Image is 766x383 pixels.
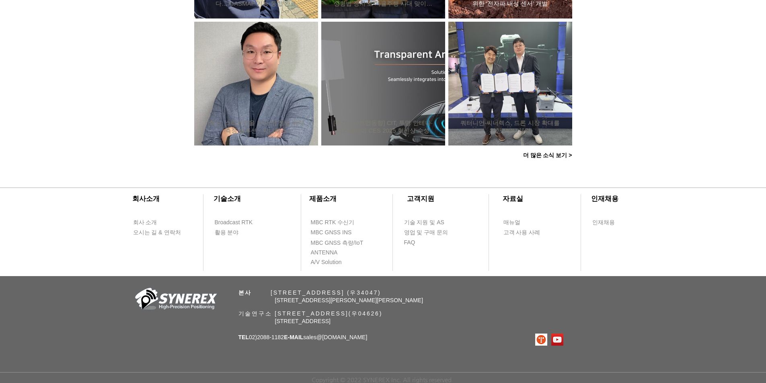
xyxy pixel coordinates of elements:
iframe: Wix Chat [674,348,766,383]
span: TEL [238,334,249,340]
span: 인재채용 [592,219,615,227]
span: 기술 지원 및 AS [404,219,444,227]
span: ​인재채용 [591,195,618,203]
img: 티스토리로고 [535,334,547,346]
span: 오시는 길 & 연락처 [133,229,181,237]
span: MBC RTK 수신기 [311,219,355,227]
span: Broadcast RTK [215,219,253,227]
span: ​자료실 [503,195,523,203]
span: E-MAIL [284,334,303,340]
a: 오시는 길 & 연락처 [133,227,187,238]
a: [혁신, 스타트업을 만나다] 정밀 위치측정 솔루션 - 씨너렉스 [206,119,306,135]
img: 유튜브 사회 아이콘 [551,334,563,346]
span: ​고객지원 [407,195,434,203]
a: MBC GNSS 측량/IoT [310,238,381,248]
a: 매뉴얼 [503,217,549,227]
a: @[DOMAIN_NAME] [316,334,367,340]
span: ANTENNA [311,249,338,257]
a: FAQ [404,238,450,248]
a: 기술 지원 및 AS [404,217,464,227]
span: ​기술소개 [214,195,241,203]
a: 영업 및 구매 문의 [404,227,450,238]
span: ​제품소개 [309,195,337,203]
a: 활용 분야 [214,227,261,238]
a: A/V Solution [310,257,357,267]
a: 회사 소개 [133,217,179,227]
span: [STREET_ADDRESS] [275,318,331,324]
a: MBC RTK 수신기 [310,217,371,227]
span: 02)2088-1182 sales [238,334,368,340]
span: ​회사소개 [132,195,160,203]
span: 더 많은 소식 보기 > [523,152,572,159]
span: 본사 [238,289,252,296]
span: A/V Solution [311,258,342,266]
span: Copyright © 2022 SYNEREX Inc. All rights reserved [312,376,452,383]
a: Broadcast RTK [214,217,261,227]
a: ANTENNA [310,248,357,258]
a: 인재채용 [592,217,630,227]
span: 활용 분야 [215,229,239,237]
a: [주간스타트업동향] CIT, 투명 안테나·디스플레이 CES 2025 혁신상 수상 外 [333,119,433,135]
a: 고객 사용 사례 [503,227,549,238]
span: 영업 및 구매 문의 [404,229,448,237]
a: 더 많은 소식 보기 > [518,147,578,164]
img: 회사_로고-removebg-preview.png [131,287,219,313]
span: ​ [STREET_ADDRESS] (우34047) [238,289,381,296]
span: 고객 사용 사례 [503,229,540,237]
a: MBC GNSS INS [310,227,361,238]
a: 쿼터니언-씨너렉스, 드론 시장 확대를 위한 MOU 체결 [460,119,560,135]
span: 회사 소개 [133,219,157,227]
span: FAQ [404,239,415,247]
span: MBC GNSS 측량/IoT [311,239,363,247]
span: 기술연구소 [STREET_ADDRESS](우04626) [238,310,383,317]
ul: SNS 모음 [535,334,563,346]
span: MBC GNSS INS [311,229,352,237]
span: 매뉴얼 [503,219,520,227]
span: [STREET_ADDRESS][PERSON_NAME][PERSON_NAME] [275,297,423,303]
